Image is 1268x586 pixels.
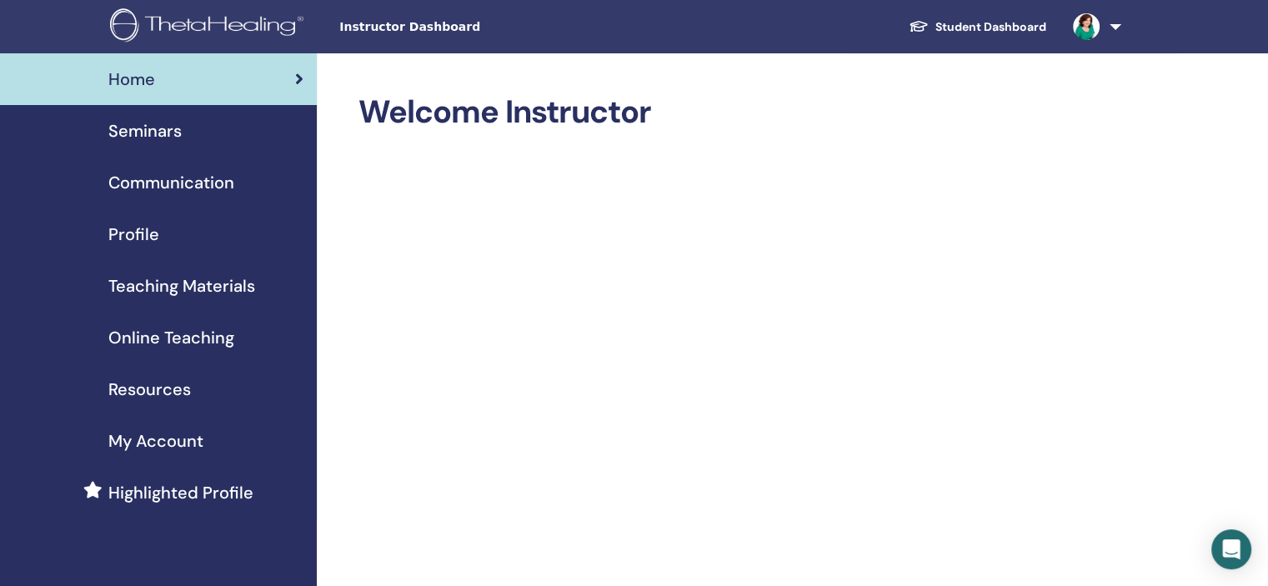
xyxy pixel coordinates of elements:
[108,67,155,92] span: Home
[1073,13,1100,40] img: default.jpg
[358,93,1118,132] h2: Welcome Instructor
[110,8,309,46] img: logo.png
[108,377,191,402] span: Resources
[108,170,234,195] span: Communication
[339,18,589,36] span: Instructor Dashboard
[108,118,182,143] span: Seminars
[895,12,1060,43] a: Student Dashboard
[108,428,203,453] span: My Account
[108,325,234,350] span: Online Teaching
[909,19,929,33] img: graduation-cap-white.svg
[1211,529,1251,569] div: Open Intercom Messenger
[108,273,255,298] span: Teaching Materials
[108,222,159,247] span: Profile
[108,480,253,505] span: Highlighted Profile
